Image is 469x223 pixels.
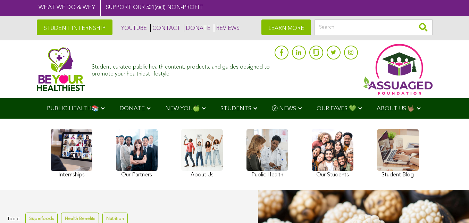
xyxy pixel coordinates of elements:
span: DONATE [119,106,145,112]
span: ABOUT US 🤟🏽 [377,106,415,112]
iframe: Chat Widget [434,190,469,223]
span: OUR FAVES 💚 [317,106,356,112]
span: Ⓥ NEWS [272,106,296,112]
span: PUBLIC HEALTH📚 [47,106,99,112]
span: NEW YOU🍏 [165,106,200,112]
div: Navigation Menu [37,98,433,119]
input: Search [315,19,433,35]
a: REVIEWS [214,24,240,32]
a: STUDENT INTERNSHIP [37,19,112,35]
div: Student-curated public health content, products, and guides designed to promote your healthiest l... [92,61,271,77]
a: DONATE [184,24,210,32]
img: glassdoor [313,49,318,56]
a: LEARN MORE [261,19,311,35]
img: Assuaged App [363,44,433,95]
img: Assuaged [37,47,85,91]
span: STUDENTS [220,106,251,112]
a: CONTACT [150,24,181,32]
a: YOUTUBE [119,24,147,32]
